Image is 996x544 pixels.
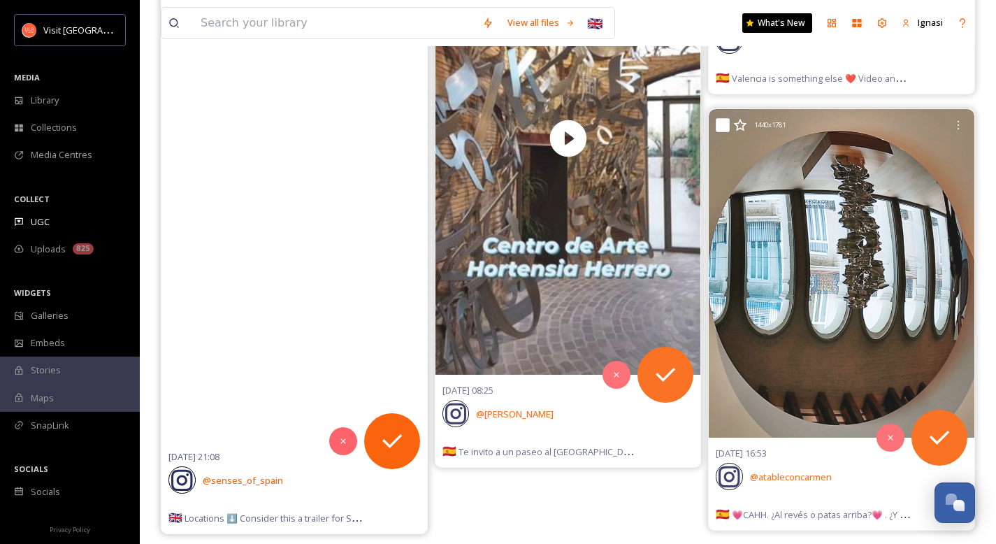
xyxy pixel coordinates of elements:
div: 🇬🇧 [168,510,364,527]
span: [DATE] 16:53 [716,447,767,459]
span: SOCIALS [14,464,48,474]
span: [DATE] 08:25 [442,384,493,396]
div: 🇬🇧 [582,10,607,36]
span: Uploads [31,243,66,256]
a: View all files [500,9,582,36]
button: Open Chat [934,482,975,523]
div: 🇪🇸 [442,443,638,460]
span: Embeds [31,336,65,350]
span: [DATE] 21:08 [168,450,219,463]
a: Ignasi [895,9,950,36]
span: Privacy Policy [50,525,90,534]
span: Socials [31,485,60,499]
a: Privacy Policy [50,520,90,537]
img: 💗CAHH. ¿Al revés o patas arriba?💗 . ¿Y tú cómo lo ves? . Valencia. Centro de arte Hortensia Herre... [709,109,974,438]
span: Ignasi [918,16,943,29]
span: Media Centres [31,148,92,162]
span: @ [PERSON_NAME] [476,408,554,420]
span: Library [31,94,59,107]
input: Search your library [194,8,475,38]
img: download.png [22,23,36,37]
div: 🇪🇸 [716,70,911,87]
span: SnapLink [31,419,69,432]
div: 🇪🇸 [716,506,911,523]
span: Visit [GEOGRAPHIC_DATA] [43,23,152,36]
span: WIDGETS [14,287,51,298]
span: COLLECT [14,194,50,204]
span: @ atableconcarmen [750,471,832,483]
span: Collections [31,121,77,134]
a: What's New [742,13,812,33]
span: @ livelove.[GEOGRAPHIC_DATA] [750,34,882,47]
span: UGC [31,215,50,229]
div: 825 [73,243,94,255]
span: Galleries [31,309,68,322]
span: @ senses_of_spain [203,474,283,487]
span: Stories [31,364,61,377]
span: Maps [31,392,54,405]
span: MEDIA [14,72,40,83]
span: 1440 x 1781 [754,120,786,130]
